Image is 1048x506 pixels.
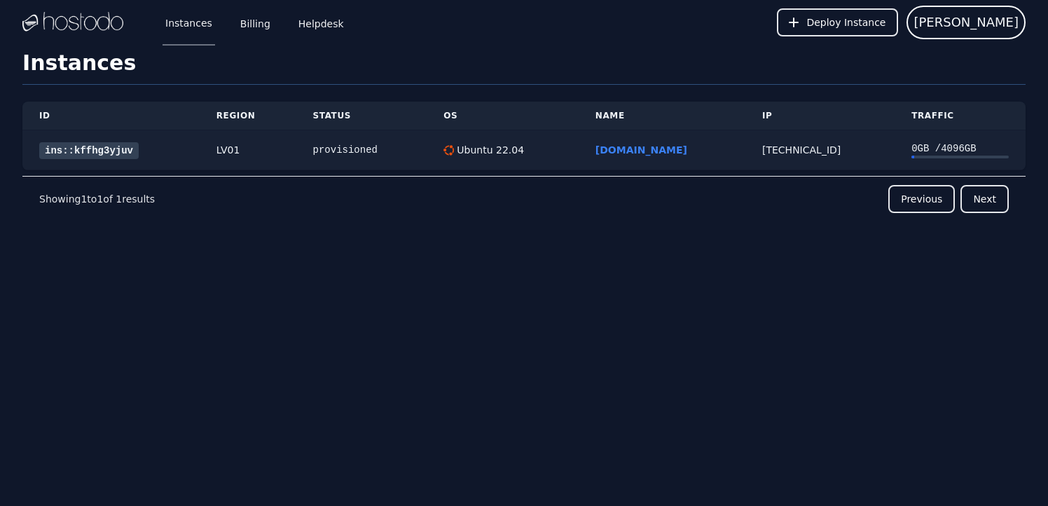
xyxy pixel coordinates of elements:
[97,193,103,205] span: 1
[22,102,200,130] th: ID
[22,50,1026,85] h1: Instances
[427,102,579,130] th: OS
[960,185,1009,213] button: Next
[906,6,1026,39] button: User menu
[296,102,427,130] th: Status
[762,143,878,157] div: [TECHNICAL_ID]
[595,144,687,156] a: [DOMAIN_NAME]
[39,192,155,206] p: Showing to of results
[454,143,524,157] div: Ubuntu 22.04
[22,12,123,33] img: Logo
[745,102,895,130] th: IP
[22,176,1026,221] nav: Pagination
[116,193,122,205] span: 1
[579,102,745,130] th: Name
[39,142,139,159] a: ins::kffhg3yjuv
[216,143,280,157] div: LV01
[777,8,898,36] button: Deploy Instance
[911,142,1009,156] div: 0 GB / 4096 GB
[200,102,296,130] th: Region
[888,185,955,213] button: Previous
[806,15,885,29] span: Deploy Instance
[313,143,411,157] div: provisioned
[81,193,87,205] span: 1
[895,102,1026,130] th: Traffic
[913,13,1019,32] span: [PERSON_NAME]
[443,145,454,156] img: Ubuntu 22.04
